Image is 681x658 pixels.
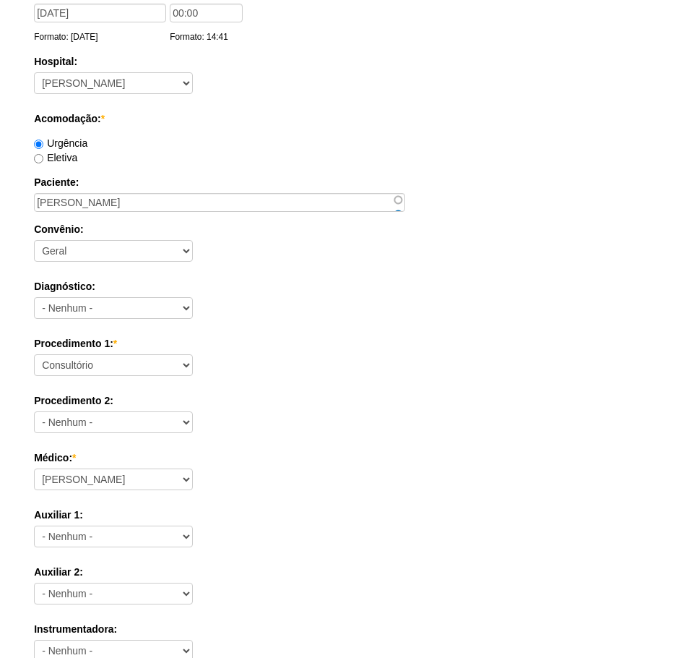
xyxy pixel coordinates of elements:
div: Formato: 14:41 [170,30,246,44]
label: Auxiliar 2: [34,565,647,579]
label: Procedimento 2: [34,393,647,408]
label: Convênio: [34,222,647,236]
label: Procedimento 1: [34,336,647,351]
label: Urgência [34,137,87,149]
span: Este campo é obrigatório. [101,113,105,124]
label: Instrumentadora: [34,622,647,636]
label: Hospital: [34,54,647,69]
input: Urgência [34,140,43,149]
label: Auxiliar 1: [34,508,647,522]
label: Diagnóstico: [34,279,647,294]
span: Este campo é obrigatório. [113,338,117,349]
label: Eletiva [34,152,77,163]
input: Eletiva [34,154,43,163]
span: Este campo é obrigatório. [72,452,76,463]
label: Médico: [34,450,647,465]
label: Paciente: [34,175,647,189]
label: Acomodação: [34,111,647,126]
div: Formato: [DATE] [34,30,170,44]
